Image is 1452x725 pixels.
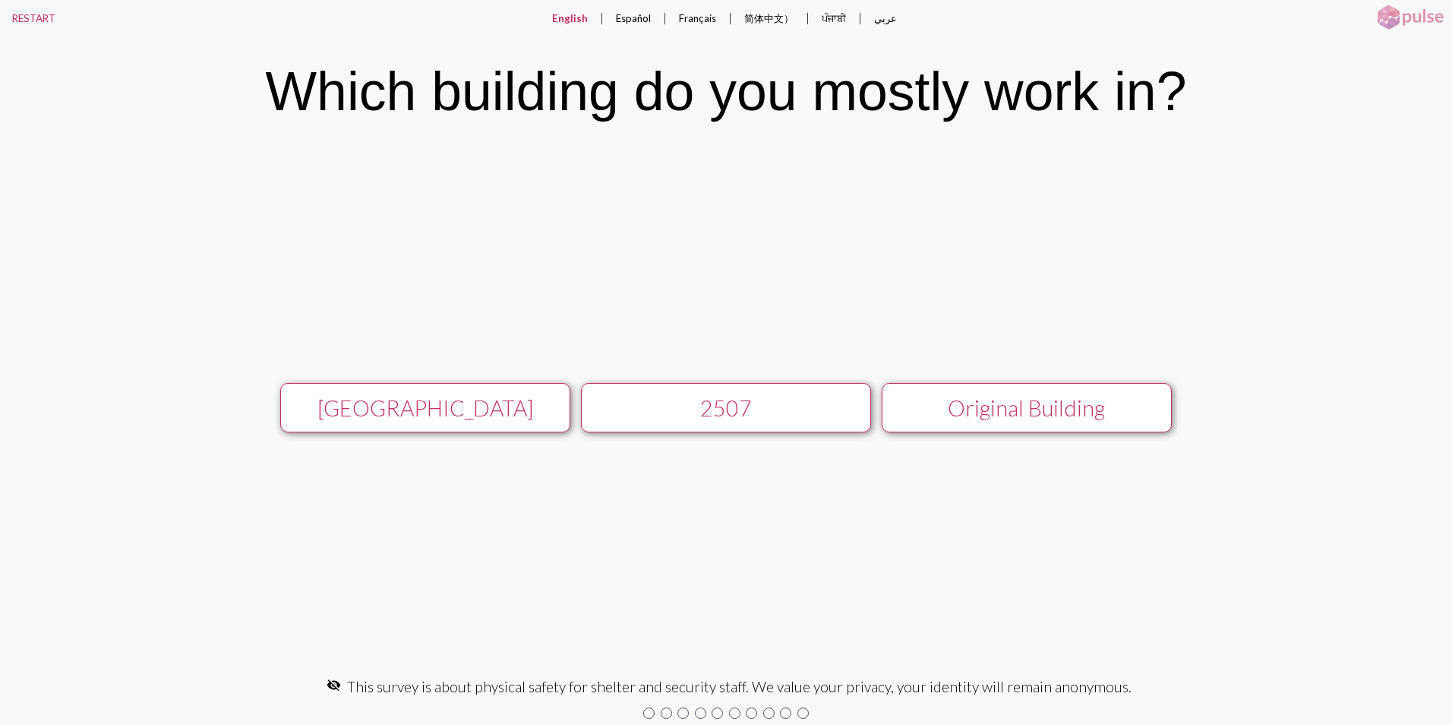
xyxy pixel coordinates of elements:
button: Original Building [882,383,1172,432]
div: 2507 [596,395,855,421]
img: pulsehorizontalsmall.png [1372,4,1448,31]
button: [GEOGRAPHIC_DATA] [280,383,570,432]
div: [GEOGRAPHIC_DATA] [295,395,554,421]
div: Which building do you mostly work in? [266,60,1187,122]
button: 2507 [581,383,871,432]
span: This survey is about physical safety for shelter and security staff. We value your privacy, your ... [347,678,1132,695]
div: Original Building [897,395,1156,421]
mat-icon: visibility_off [327,678,341,692]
